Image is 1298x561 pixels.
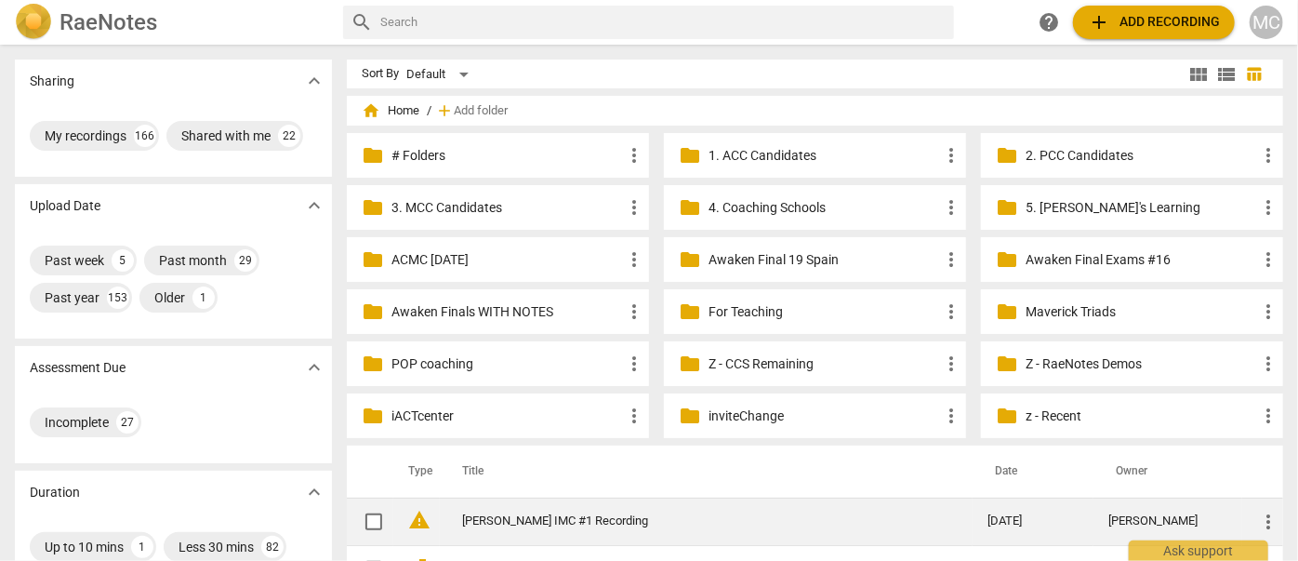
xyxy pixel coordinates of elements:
button: Show more [300,478,328,506]
span: warning [408,509,430,531]
td: [DATE] [973,498,1093,545]
span: Home [362,101,419,120]
span: more_vert [623,248,645,271]
img: Logo [15,4,52,41]
p: Assessment Due [30,358,126,378]
input: Search [380,7,947,37]
a: [PERSON_NAME] IMC #1 Recording [462,514,921,528]
th: Date [973,446,1093,498]
span: folder [996,301,1018,323]
span: more_vert [1257,353,1279,375]
p: Awaken Final 19 Spain [709,250,940,270]
div: My recordings [45,127,126,145]
div: 1 [131,536,153,558]
div: Sort By [362,67,399,81]
span: more_vert [940,301,962,323]
p: Upload Date [30,196,100,216]
div: Older [154,288,185,307]
p: 2. PCC Candidates [1026,146,1257,166]
p: 1. ACC Candidates [709,146,940,166]
p: 3. MCC Candidates [391,198,623,218]
span: more_vert [623,353,645,375]
span: folder [996,248,1018,271]
th: Type [393,446,440,498]
p: 4. Coaching Schools [709,198,940,218]
button: List view [1212,60,1240,88]
button: MC [1250,6,1283,39]
div: 27 [116,411,139,434]
div: [PERSON_NAME] [1108,514,1227,528]
div: Past year [45,288,99,307]
span: folder [362,353,384,375]
span: folder [679,353,701,375]
div: Past week [45,251,104,270]
span: expand_more [303,70,325,92]
span: expand_more [303,356,325,379]
span: table_chart [1246,65,1264,83]
span: more_vert [1257,248,1279,271]
span: more_vert [1257,196,1279,219]
span: expand_more [303,194,325,217]
span: folder [362,196,384,219]
span: folder [996,144,1018,167]
span: more_vert [940,353,962,375]
th: Title [440,446,973,498]
p: POP coaching [391,354,623,374]
div: 82 [261,536,284,558]
a: LogoRaeNotes [15,4,328,41]
span: search [351,11,373,33]
div: 1 [192,287,215,309]
p: Awaken Finals WITH NOTES [391,302,623,322]
button: Show more [300,67,328,95]
span: folder [362,405,384,427]
div: 29 [234,249,257,272]
span: add [435,101,454,120]
div: 166 [134,125,156,147]
span: add [1088,11,1110,33]
span: home [362,101,380,120]
div: Past month [159,251,227,270]
span: folder [679,248,701,271]
span: folder [679,144,701,167]
div: Less 30 mins [179,538,254,556]
span: more_vert [623,405,645,427]
span: more_vert [940,248,962,271]
p: iACTcenter [391,407,623,426]
h2: RaeNotes [60,9,157,35]
span: help [1038,11,1060,33]
div: 5 [112,249,134,272]
span: / [427,104,431,118]
span: view_list [1215,63,1238,86]
span: more_vert [623,144,645,167]
div: 22 [278,125,300,147]
span: more_vert [1257,301,1279,323]
th: Owner [1093,446,1242,498]
span: folder [679,405,701,427]
div: Up to 10 mins [45,538,124,556]
span: more_vert [1257,511,1279,533]
p: Maverick Triads [1026,302,1257,322]
p: Awaken Final Exams #16 [1026,250,1257,270]
span: Add recording [1088,11,1220,33]
span: folder [362,248,384,271]
span: more_vert [940,405,962,427]
button: Show more [300,354,328,381]
span: folder [996,196,1018,219]
span: view_module [1187,63,1210,86]
span: folder [362,301,384,323]
div: Ask support [1129,541,1268,561]
span: folder [679,196,701,219]
span: more_vert [1257,144,1279,167]
span: expand_more [303,481,325,503]
button: Show more [300,192,328,220]
p: z - Recent [1026,407,1257,426]
button: Tile view [1185,60,1212,88]
p: ACMC June 2025 [391,250,623,270]
p: inviteChange [709,407,940,426]
div: Default [406,60,475,89]
span: folder [679,301,701,323]
span: more_vert [1257,405,1279,427]
p: Duration [30,483,80,502]
span: folder [362,144,384,167]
